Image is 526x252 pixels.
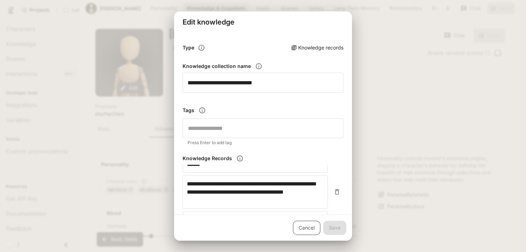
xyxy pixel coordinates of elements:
[174,11,352,33] h2: Edit knowledge
[183,44,194,51] h6: Type
[293,221,320,235] a: Cancel
[183,107,194,114] h6: Tags
[183,155,232,162] h6: Knowledge Records
[188,139,338,146] p: Press Enter to add tag
[298,44,343,51] p: Knowledge records
[183,63,251,70] h6: Knowledge collection name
